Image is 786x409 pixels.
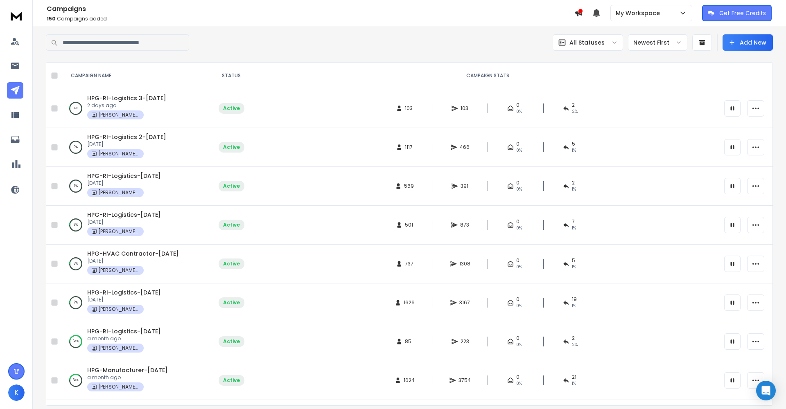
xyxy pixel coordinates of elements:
[572,180,575,186] span: 2
[87,94,166,102] a: HPG-RI-Logistics 3-[DATE]
[73,337,79,346] p: 64 %
[8,384,25,401] button: K
[87,327,161,335] a: HPG-RI-Logistics-[DATE]
[47,15,56,22] span: 150
[516,225,522,231] span: 0%
[572,225,576,231] span: 1 %
[572,303,576,309] span: 1 %
[572,342,578,348] span: 2 %
[98,112,139,118] p: [PERSON_NAME] Property Group
[87,297,161,303] p: [DATE]
[516,218,519,225] span: 0
[461,105,469,112] span: 103
[404,377,415,384] span: 1624
[628,34,687,51] button: Newest First
[87,219,161,225] p: [DATE]
[87,172,161,180] a: HPG-RI-Logistics-[DATE]
[87,335,161,342] p: a month ago
[572,335,575,342] span: 2
[572,147,576,154] span: 1 %
[223,144,240,151] div: Active
[516,335,519,342] span: 0
[516,108,522,115] span: 0%
[223,377,240,384] div: Active
[73,376,79,384] p: 34 %
[569,38,605,47] p: All Statuses
[516,296,519,303] span: 0
[61,206,207,245] td: 6%HPG-RI-Logistics-[DATE][DATE][PERSON_NAME] Property Group
[572,296,577,303] span: 19
[98,267,139,274] p: [PERSON_NAME] Property Group
[87,211,161,219] span: HPG-RI-Logistics-[DATE]
[404,183,414,189] span: 569
[223,183,240,189] div: Active
[223,338,240,345] div: Active
[87,249,179,258] a: HPG-HVAC Contractor-[DATE]
[61,89,207,128] td: 4%HPG-RI-Logistics 3-[DATE]2 days ago[PERSON_NAME] Property Group
[223,299,240,306] div: Active
[461,183,469,189] span: 391
[87,102,166,109] p: 2 days ago
[516,342,522,348] span: 0%
[223,261,240,267] div: Active
[98,228,139,235] p: [PERSON_NAME] Property Group
[61,245,207,283] td: 6%HPG-HVAC Contractor-[DATE][DATE][PERSON_NAME] Property Group
[460,144,470,151] span: 466
[516,380,522,387] span: 0%
[702,5,772,21] button: Get Free Credits
[405,222,413,228] span: 501
[405,144,413,151] span: 1117
[87,133,166,141] a: HPG-RI-Logistics 2-[DATE]
[516,147,522,154] span: 0%
[61,361,207,400] td: 34%HPG-Manufacturer-[DATE]a month ago[PERSON_NAME] Property Group
[460,222,469,228] span: 873
[256,63,719,89] th: CAMPAIGN STATS
[61,167,207,206] td: 1%HPG-RI-Logistics-[DATE][DATE][PERSON_NAME] Property Group
[572,102,575,108] span: 2
[516,186,522,193] span: 0%
[223,222,240,228] div: Active
[572,257,575,264] span: 5
[572,374,576,380] span: 21
[404,299,415,306] span: 1626
[98,189,139,196] p: [PERSON_NAME] Property Group
[87,374,168,381] p: a month ago
[87,366,168,374] a: HPG-Manufacturer-[DATE]
[47,16,574,22] p: Campaigns added
[516,303,522,309] span: 0%
[74,104,78,112] p: 4 %
[719,9,766,17] p: Get Free Credits
[98,151,139,157] p: [PERSON_NAME] Property Group
[87,141,166,148] p: [DATE]
[572,218,575,225] span: 7
[516,102,519,108] span: 0
[616,9,663,17] p: My Workspace
[723,34,773,51] button: Add New
[74,260,78,268] p: 6 %
[98,384,139,390] p: [PERSON_NAME] Property Group
[74,221,78,229] p: 6 %
[74,299,78,307] p: 7 %
[87,288,161,297] a: HPG-RI-Logistics-[DATE]
[61,63,207,89] th: CAMPAIGN NAME
[87,180,161,187] p: [DATE]
[61,283,207,322] td: 7%HPG-RI-Logistics-[DATE][DATE][PERSON_NAME] Property Group
[516,257,519,264] span: 0
[47,4,574,14] h1: Campaigns
[98,306,139,312] p: [PERSON_NAME] Property Group
[756,381,776,400] div: Open Intercom Messenger
[61,128,207,167] td: 0%HPG-RI-Logistics 2-[DATE][DATE][PERSON_NAME] Property Group
[458,377,471,384] span: 3754
[516,264,522,270] span: 0%
[459,261,470,267] span: 1308
[461,338,469,345] span: 223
